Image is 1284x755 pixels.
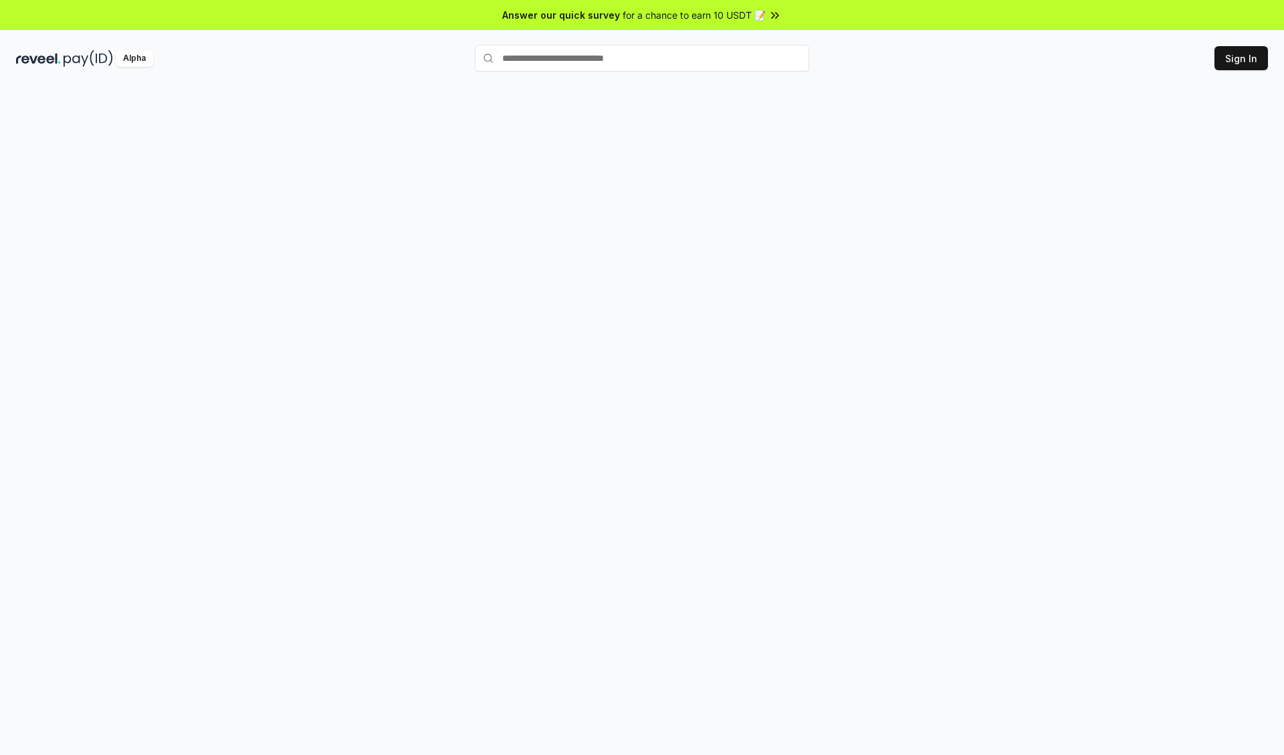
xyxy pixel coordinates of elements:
button: Sign In [1214,46,1268,70]
div: Alpha [116,50,153,67]
img: pay_id [64,50,113,67]
span: Answer our quick survey [502,8,620,22]
img: reveel_dark [16,50,61,67]
span: for a chance to earn 10 USDT 📝 [623,8,766,22]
